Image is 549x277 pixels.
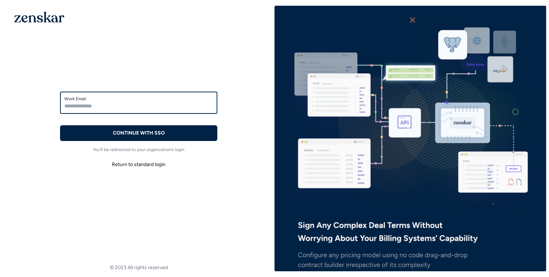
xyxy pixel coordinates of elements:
[113,130,165,137] p: CONTINUE WITH SSO
[60,125,217,141] button: CONTINUE WITH SSO
[60,158,217,171] button: Return to standard login
[60,147,217,152] p: You'll be redirected to your organization's login
[14,11,64,23] img: 1OGAJ2xQqyY4LXKgY66KYq0eOWRCkrZdAb3gUhuVAqdWPZE9SRJmCz+oDMSn4zDLXe31Ii730ItAGKgCKgCCgCikA4Av8PJUP...
[64,96,213,102] label: Work Email
[3,264,274,271] footer: © 2023 All rights reserved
